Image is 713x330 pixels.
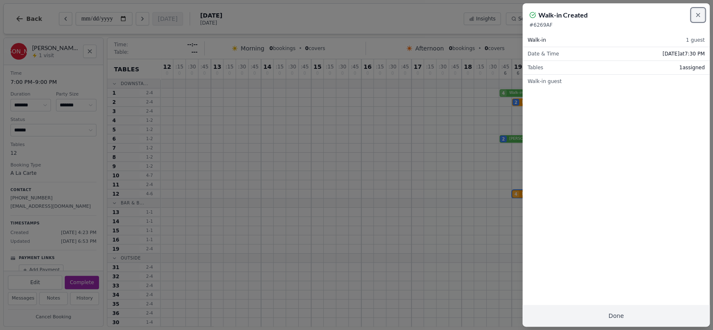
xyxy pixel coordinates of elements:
span: Walk-in [528,37,546,43]
span: 1 assigned [679,64,705,71]
span: Date & Time [528,50,559,57]
span: [DATE] at 7:30 PM [662,50,705,57]
div: Walk-in guest [523,75,710,88]
h2: Walk-in Created [538,10,588,20]
span: Tables [528,64,543,71]
p: # 6269AF [529,22,703,28]
button: Done [523,305,710,327]
span: 1 guest [686,37,705,43]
